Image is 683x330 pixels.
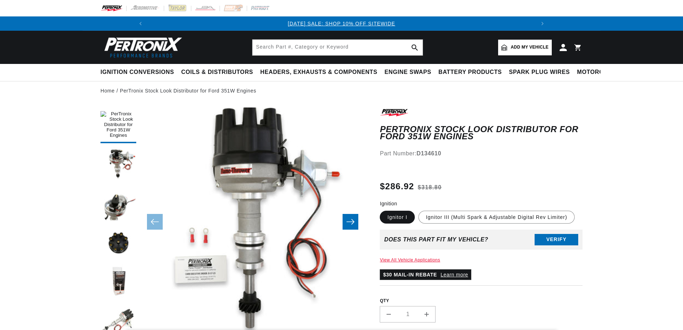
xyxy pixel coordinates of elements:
[133,16,148,31] button: Translation missing: en.sections.announcements.previous_announcement
[380,269,471,280] p: $30 MAIL-IN REBATE
[100,87,115,95] a: Home
[511,44,549,51] span: Add my vehicle
[417,150,441,156] strong: D134610
[148,20,536,27] div: 1 of 3
[441,272,468,277] a: Learn more
[148,20,536,27] div: Announcement
[100,265,136,300] button: Load image 5 in gallery view
[100,147,136,182] button: Load image 2 in gallery view
[380,200,398,207] legend: Ignition
[384,236,488,243] div: Does This part fit My vehicle?
[120,87,256,95] a: PerTronix Stock Look Distributor for Ford 351W Engines
[384,69,431,76] span: Engine Swaps
[505,64,573,81] summary: Spark Plug Wires
[535,16,550,31] button: Translation missing: en.sections.announcements.next_announcement
[380,298,583,304] label: QTY
[509,69,570,76] span: Spark Plug Wires
[181,69,253,76] span: Coils & Distributors
[418,183,442,192] s: $318.80
[100,69,174,76] span: Ignition Conversions
[100,225,136,261] button: Load image 4 in gallery view
[178,64,257,81] summary: Coils & Distributors
[380,126,583,140] h1: PerTronix Stock Look Distributor for Ford 351W Engines
[257,64,381,81] summary: Headers, Exhausts & Components
[438,69,502,76] span: Battery Products
[100,64,178,81] summary: Ignition Conversions
[418,211,575,224] label: Ignitor III (Multi Spark & Adjustable Digital Rev Limiter)
[435,64,505,81] summary: Battery Products
[147,214,163,230] button: Slide left
[380,211,415,224] label: Ignitor I
[407,40,423,55] button: search button
[343,214,358,230] button: Slide right
[100,107,136,143] button: Load image 1 in gallery view
[380,257,440,262] a: View All Vehicle Applications
[498,40,552,55] a: Add my vehicle
[252,40,423,55] input: Search Part #, Category or Keyword
[380,149,583,158] div: Part Number:
[100,35,183,60] img: Pertronix
[288,21,395,26] a: [DATE] SALE: SHOP 10% OFF SITEWIDE
[380,180,414,193] span: $286.92
[381,64,435,81] summary: Engine Swaps
[577,69,620,76] span: Motorcycle
[535,234,578,245] button: Verify
[574,64,623,81] summary: Motorcycle
[260,69,377,76] span: Headers, Exhausts & Components
[100,186,136,222] button: Load image 3 in gallery view
[83,16,600,31] slideshow-component: Translation missing: en.sections.announcements.announcement_bar
[100,87,583,95] nav: breadcrumbs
